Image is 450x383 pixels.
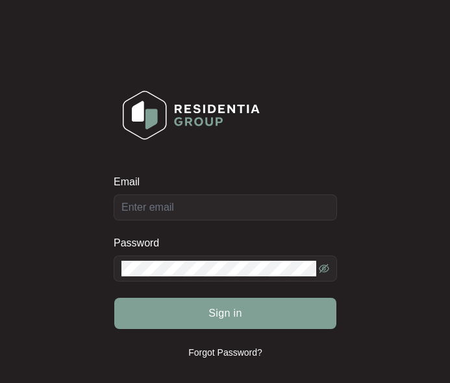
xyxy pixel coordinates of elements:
[114,194,337,220] input: Email
[319,263,329,274] span: eye-invisible
[114,237,169,250] label: Password
[121,261,316,276] input: Password
[188,346,262,359] p: Forgot Password?
[114,298,336,329] button: Sign in
[114,82,268,148] img: Login Logo
[208,306,242,321] span: Sign in
[114,176,149,189] label: Email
